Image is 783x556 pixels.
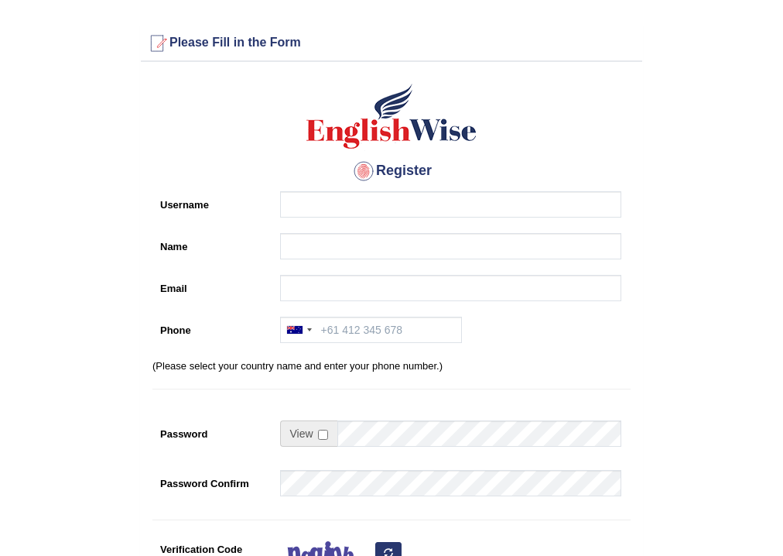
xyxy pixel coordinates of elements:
input: Show/Hide Password [318,430,328,440]
div: Australia: +61 [281,317,316,342]
p: (Please select your country name and enter your phone number.) [152,359,631,373]
label: Username [152,191,272,212]
label: Name [152,233,272,254]
label: Email [152,275,272,296]
img: Logo of English Wise create a new account for intelligent practice with AI [303,81,480,151]
input: +61 412 345 678 [280,317,462,343]
label: Phone [152,317,272,338]
label: Password Confirm [152,470,272,491]
h3: Please Fill in the Form [145,31,638,56]
label: Password [152,420,272,441]
h4: Register [152,159,631,184]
